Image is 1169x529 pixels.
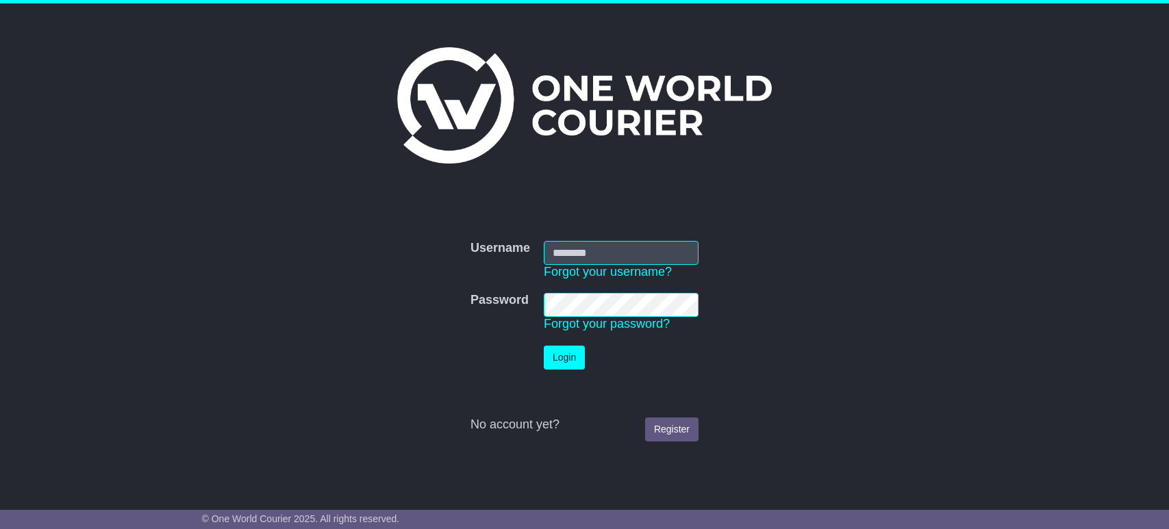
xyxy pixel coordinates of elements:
a: Forgot your password? [544,317,670,331]
span: © One World Courier 2025. All rights reserved. [202,513,400,524]
a: Forgot your username? [544,265,672,279]
div: No account yet? [470,417,699,433]
label: Username [470,241,530,256]
img: One World [397,47,771,164]
button: Login [544,346,585,370]
label: Password [470,293,529,308]
a: Register [645,417,699,441]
